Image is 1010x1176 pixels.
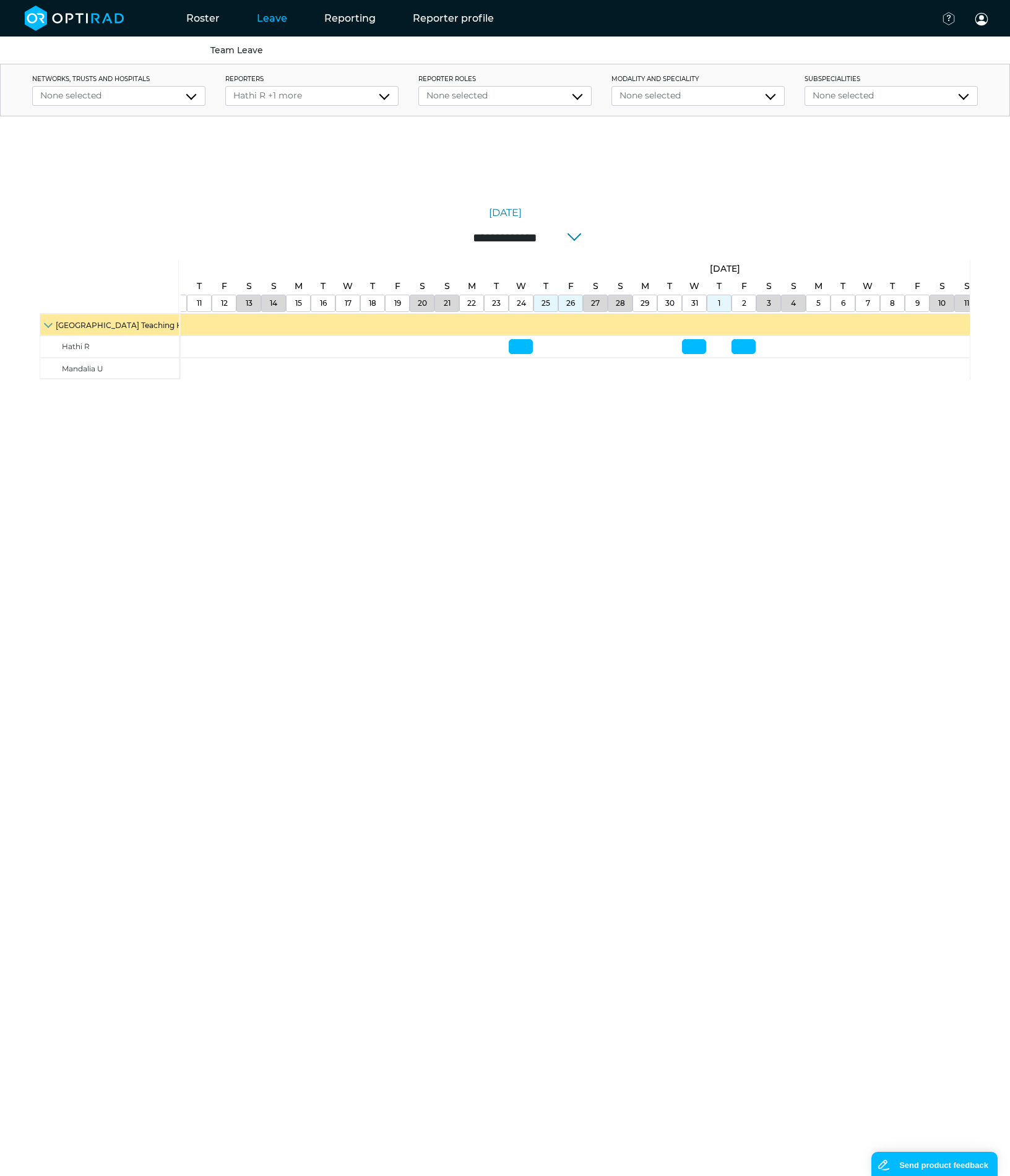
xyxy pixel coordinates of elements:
[863,295,873,311] a: January 7, 2026
[340,277,356,295] a: December 17, 2025
[590,277,602,295] a: December 27, 2025
[194,277,205,295] a: December 11, 2025
[739,295,749,311] a: January 2, 2026
[813,295,824,311] a: January 5, 2026
[688,295,701,311] a: December 31, 2025
[935,295,949,311] a: January 10, 2026
[566,298,575,308] span: 26
[936,277,948,295] a: January 10, 2026
[714,277,725,295] a: January 1, 2026
[565,277,577,295] a: December 26, 2025
[542,298,550,308] span: 25
[391,295,404,311] a: December 19, 2025
[62,342,90,351] span: Hathi R
[366,295,379,311] a: December 18, 2025
[489,205,522,220] a: [DATE]
[441,277,453,295] a: December 21, 2025
[56,321,232,330] span: [GEOGRAPHIC_DATA] Teaching Hospitals Trust
[887,277,898,295] a: January 8, 2026
[210,45,263,56] a: Team Leave
[912,295,923,311] a: January 9, 2026
[638,277,652,295] a: December 29, 2025
[513,277,529,295] a: December 24, 2025
[788,277,800,295] a: January 4, 2026
[268,277,280,295] a: December 14, 2025
[837,277,848,295] a: January 6, 2026
[887,295,898,311] a: January 8, 2026
[32,74,205,84] label: networks, trusts and hospitals
[415,295,430,311] a: December 20, 2025
[763,277,775,295] a: January 3, 2026
[418,74,592,84] label: Reporter roles
[441,295,454,311] a: December 21, 2025
[194,295,205,311] a: December 11, 2025
[417,277,428,295] a: December 20, 2025
[805,74,978,84] label: Subspecialities
[464,295,479,311] a: December 22, 2025
[25,6,124,31] img: brand-opti-rad-logos-blue-and-white-d2f68631ba2948856bd03f2d395fb146ddc8fb01b4b6e9315ea85fa773367...
[218,295,231,311] a: December 12, 2025
[62,364,103,373] span: Mandalia U
[764,295,774,311] a: January 3, 2026
[233,89,391,102] div: Hathi R +1 more
[243,295,256,311] a: December 13, 2025
[292,295,305,311] a: December 15, 2025
[317,277,329,295] a: December 16, 2025
[342,295,355,311] a: December 17, 2025
[715,295,723,311] a: January 1, 2026
[738,277,750,295] a: January 2, 2026
[613,295,628,311] a: December 28, 2025
[860,277,876,295] a: January 7, 2026
[540,277,551,295] a: December 25, 2025
[838,295,848,311] a: January 6, 2026
[392,277,404,295] a: December 19, 2025
[718,298,720,308] span: 1
[426,89,584,102] div: None selected
[707,260,743,278] a: January 1, 2026
[912,277,923,295] a: January 9, 2026
[317,295,330,311] a: December 16, 2025
[664,277,675,295] a: December 30, 2025
[637,295,652,311] a: December 29, 2025
[686,277,702,295] a: December 31, 2025
[267,295,280,311] a: December 14, 2025
[291,277,306,295] a: December 15, 2025
[465,277,479,295] a: December 22, 2025
[491,277,502,295] a: December 23, 2025
[218,277,230,295] a: December 12, 2025
[619,89,777,102] div: None selected
[813,89,970,102] div: None selected
[40,89,197,102] div: None selected
[611,74,785,84] label: Modality and Speciality
[243,277,255,295] a: December 13, 2025
[563,295,578,311] a: December 26, 2025
[615,277,626,295] a: December 28, 2025
[514,295,529,311] a: December 24, 2025
[662,295,678,311] a: December 30, 2025
[788,295,799,311] a: January 4, 2026
[961,295,972,311] a: January 11, 2026
[588,295,603,311] a: December 27, 2025
[367,277,378,295] a: December 18, 2025
[538,295,553,311] a: December 25, 2025
[961,277,973,295] a: January 11, 2026
[225,74,399,84] label: Reporters
[489,295,504,311] a: December 23, 2025
[811,277,826,295] a: January 5, 2026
